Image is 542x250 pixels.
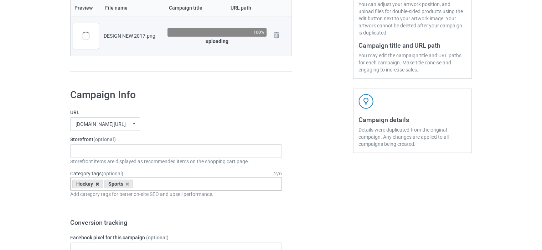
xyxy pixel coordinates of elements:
[146,235,169,240] span: (optional)
[70,109,282,116] label: URL
[274,170,282,177] div: 2 / 6
[70,89,282,101] h1: Campaign Info
[358,41,466,49] h3: Campaign title and URL path
[272,30,282,40] img: svg+xml;base64,PD94bWwgdmVyc2lvbj0iMS4wIiBlbmNvZGluZz0iVVRGLTgiPz4KPHN2ZyB3aWR0aD0iMjhweCIgaGVpZ2...
[358,52,466,73] div: You may edit the campaign title and URL paths for each campaign. Make title concise and engaging ...
[70,158,282,165] div: Storefront items are displayed as recommended items on the shopping cart page.
[358,116,466,124] h3: Campaign details
[167,38,267,45] div: uploading
[70,136,282,143] label: Storefront
[253,30,264,34] div: 100%
[358,126,466,148] div: Details were duplicated from the original campaign. Any changes are applied to all campaigns bein...
[70,191,282,198] div: Add category tags for better on-site SEO and upsell performance.
[358,1,466,36] div: You can adjust your artwork position, and upload files for double-sided products using the edit b...
[102,171,123,176] span: (optional)
[72,180,103,188] div: Hockey
[70,218,282,227] h3: Conversion tracking
[70,170,123,177] label: Category tags
[104,180,133,188] div: Sports
[76,122,126,127] div: [DOMAIN_NAME][URL]
[104,32,162,39] div: DESIGN NEW 2017.png
[70,234,282,241] label: Facebook pixel for this campaign
[93,137,116,142] span: (optional)
[358,94,373,109] img: svg+xml;base64,PD94bWwgdmVyc2lvbj0iMS4wIiBlbmNvZGluZz0iVVRGLTgiPz4KPHN2ZyB3aWR0aD0iNDJweCIgaGVpZ2...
